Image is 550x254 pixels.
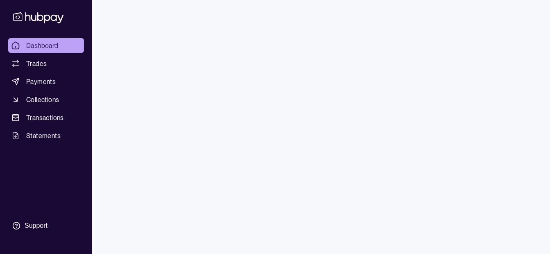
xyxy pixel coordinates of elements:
[8,217,84,234] a: Support
[26,59,47,68] span: Trades
[26,113,64,122] span: Transactions
[26,41,59,50] span: Dashboard
[8,56,84,71] a: Trades
[8,92,84,107] a: Collections
[8,74,84,89] a: Payments
[8,110,84,125] a: Transactions
[8,128,84,143] a: Statements
[26,77,56,86] span: Payments
[25,221,48,230] div: Support
[8,38,84,53] a: Dashboard
[26,131,61,141] span: Statements
[26,95,59,104] span: Collections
